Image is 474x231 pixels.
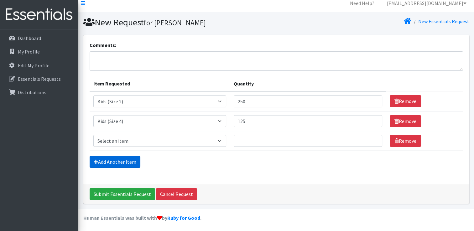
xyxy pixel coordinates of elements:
a: Remove [390,135,421,147]
p: Distributions [18,89,46,95]
p: Essentials Requests [18,76,61,82]
a: Distributions [3,86,76,99]
h1: New Request [83,17,274,28]
strong: Human Essentials was built with by . [83,215,201,221]
label: Comments: [90,41,116,49]
a: Dashboard [3,32,76,44]
p: Dashboard [18,35,41,41]
p: Edit My Profile [18,62,49,69]
th: Item Requested [90,76,230,91]
a: New Essentials Request [418,18,469,24]
a: Add Another Item [90,156,140,168]
a: Cancel Request [156,188,197,200]
a: Ruby for Good [167,215,200,221]
th: Quantity [230,76,386,91]
img: HumanEssentials [3,4,76,25]
input: Submit Essentials Request [90,188,155,200]
a: My Profile [3,45,76,58]
a: Remove [390,115,421,127]
a: Essentials Requests [3,73,76,85]
a: Edit My Profile [3,59,76,72]
p: My Profile [18,49,40,55]
small: for [PERSON_NAME] [144,18,206,27]
a: Remove [390,95,421,107]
